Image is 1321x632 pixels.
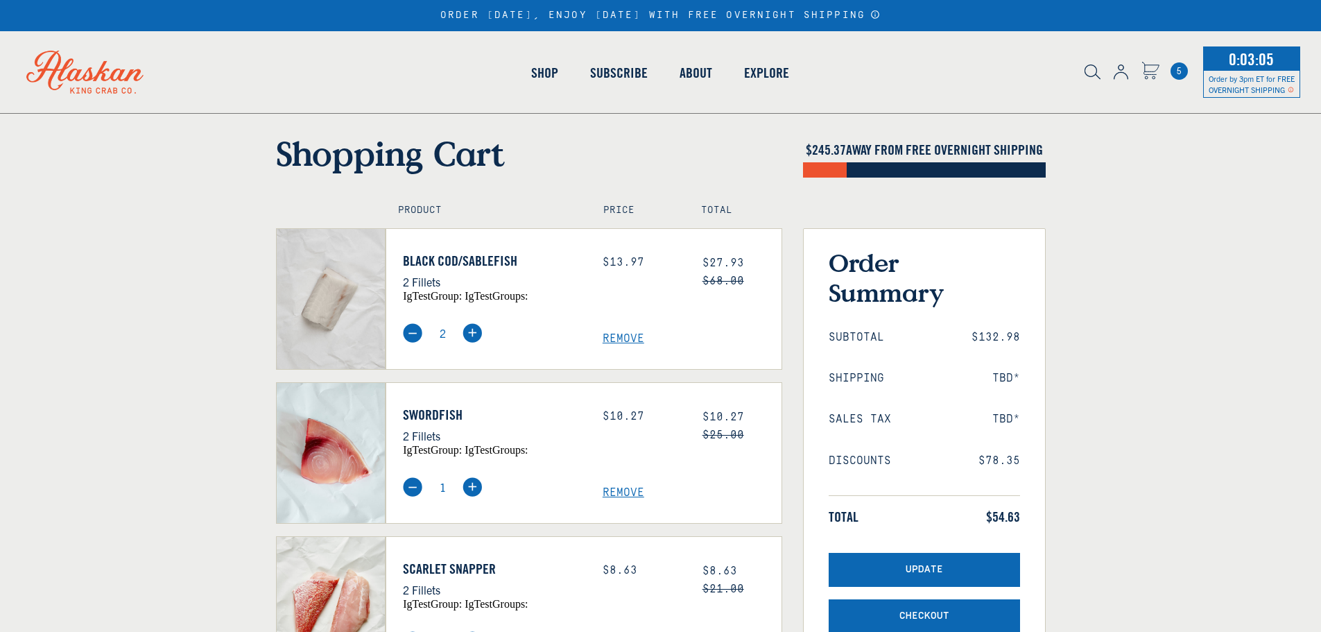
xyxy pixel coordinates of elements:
[702,583,744,595] s: $21.00
[1225,45,1277,73] span: 0:03:05
[1288,85,1294,94] span: Shipping Notice Icon
[829,454,891,468] span: Discounts
[403,444,462,456] span: igTestGroup:
[403,598,462,610] span: igTestGroup:
[829,413,891,426] span: Sales Tax
[1114,65,1128,80] img: account
[702,257,744,269] span: $27.93
[803,142,1046,158] h4: $ AWAY FROM FREE OVERNIGHT SHIPPING
[465,290,528,302] span: igTestGroups:
[603,486,782,499] a: Remove
[403,407,582,423] a: Swordfish
[403,253,582,269] a: Black Cod/Sablefish
[465,444,528,456] span: igTestGroups:
[603,410,682,423] div: $10.27
[702,565,737,577] span: $8.63
[812,141,846,158] span: 245.37
[664,33,728,112] a: About
[440,10,881,22] div: ORDER [DATE], ENJOY [DATE] WITH FREE OVERNIGHT SHIPPING
[701,205,769,216] h4: Total
[603,205,671,216] h4: Price
[1141,62,1159,82] a: Cart
[398,205,573,216] h4: Product
[1171,62,1188,80] a: Cart
[603,332,782,345] a: Remove
[829,248,1020,307] h3: Order Summary
[899,610,949,622] span: Checkout
[603,564,682,577] div: $8.63
[403,290,462,302] span: igTestGroup:
[403,323,422,343] img: minus
[277,229,386,369] img: Black Cod/Sablefish - 2 Fillets
[403,477,422,497] img: minus
[403,273,582,291] p: 2 Fillets
[574,33,664,112] a: Subscribe
[403,581,582,599] p: 2 Fillets
[702,411,744,423] span: $10.27
[463,477,482,497] img: plus
[465,598,528,610] span: igTestGroups:
[829,509,858,525] span: Total
[1085,65,1100,80] img: search
[829,553,1020,587] button: Update
[403,561,582,577] a: Scarlet Snapper
[702,429,744,441] s: $25.00
[1171,62,1188,80] span: 5
[728,33,805,112] a: Explore
[277,383,386,523] img: Swordfish - 2 Fillets
[978,454,1020,468] span: $78.35
[972,331,1020,344] span: $132.98
[702,275,744,287] s: $68.00
[403,427,582,445] p: 2 Fillets
[1209,74,1295,94] span: Order by 3pm ET for FREE OVERNIGHT SHIPPING
[463,323,482,343] img: plus
[276,133,782,173] h1: Shopping Cart
[515,33,574,112] a: Shop
[986,509,1020,525] span: $54.63
[829,372,884,385] span: Shipping
[603,256,682,269] div: $13.97
[906,564,943,576] span: Update
[870,10,881,19] a: Announcement Bar Modal
[829,331,884,344] span: Subtotal
[7,31,163,113] img: Alaskan King Crab Co. logo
